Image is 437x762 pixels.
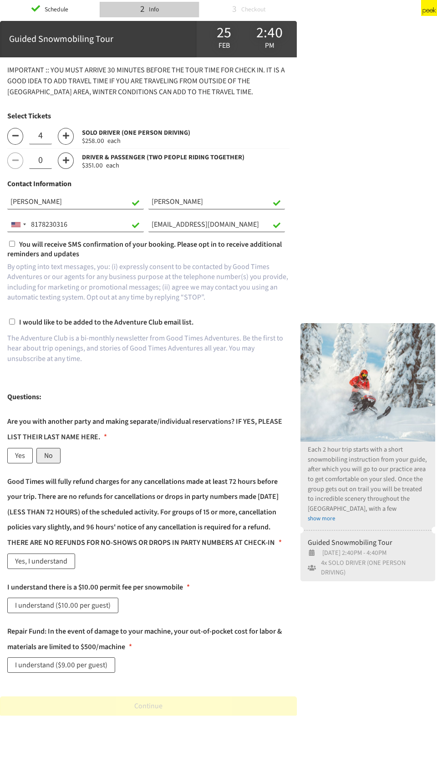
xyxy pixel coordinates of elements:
input: You will receive SMS confirmation of your booking. Please opt in to receive additional reminders ... [9,241,15,247]
p: Good Times will fully refund charges for any cancellations made at least 72 hours before your tri... [7,477,279,548]
div: Powered by [DOMAIN_NAME] [337,5,413,14]
li: 2 Info [100,2,199,17]
p: Are you with another party and making separate/individual reservations? IF YES, PLEASE LIST THEIR... [7,417,282,442]
span: I would like to be added to the Adventure Club email list. [19,317,193,327]
p: Each 2 hour trip starts with a short snowmobiling instruction from your guide, after which you wi... [308,445,428,513]
input: Email [148,217,285,232]
span: DRIVER & PASSENGER (TWO PEOPLE RIDING TOGETHER) [82,152,244,162]
span: SOLO DRIVER (ONE PERSON DRIVING) [82,128,190,137]
div: Guided Snowmobiling Tour [9,32,188,46]
div: pm [247,39,292,52]
p: IMPORTANT :: YOU MUST ARRIVE 30 MINUTES BEFORE THE TOUR TIME FOR CHECK IN. IT IS A GOOD IDEA TO A... [7,65,290,97]
h1: Contact Information [7,176,290,192]
input: Last Name [148,194,285,210]
p: I understand there is a $10.00 permit fee per snowmobile [7,582,183,592]
div: Feb [201,25,247,54]
input: Phone [7,217,144,232]
span: each [107,136,121,146]
div: Telephone country code [8,217,29,232]
h1: Select Tickets [7,108,290,124]
label: I understand ($9.00 per guest) [7,657,115,673]
span: each [106,161,119,170]
label: Yes [7,448,33,463]
div: 25 Feb 2:40 pm [197,21,297,57]
label: Yes, I understand [7,554,75,569]
p: The Adventure Club is a bi-monthly newsletter from Good Times Adventures. Be the first to hear ab... [7,333,290,364]
div: Guided Snowmobiling Tour [308,537,428,548]
label: I understand ($10.00 per guest) [7,598,118,613]
img: l4t6kevTBihQNYEuaJk0 [300,323,435,442]
span: 4x SOLO DRIVER (ONE PERSON DRIVING) [316,558,428,578]
a: show more [308,514,335,523]
p: Repair Fund: In the event of damage to your machine, your out-of-pocket cost for labor & material... [7,626,282,652]
input: First Name [7,194,144,210]
h1: Questions: [7,389,290,405]
span: [DATE] 2:40PM - 4:40PM [316,548,386,558]
li: 3 Checkout [199,2,299,17]
div: 3 [232,3,237,16]
span: You will receive SMS confirmation of your booking. Please opt in to receive additional reminders ... [7,239,282,259]
div: $258.00 [82,138,290,144]
div: Schedule [41,3,68,16]
input: I would like to be added to the Adventure Club email list. [9,319,15,325]
div: Checkout [238,3,266,16]
p: By opting into text messages, you: (i) expressly consent to be contacted by Good Times Adventures... [7,262,290,303]
label: No [36,448,61,463]
div: $351.00 [82,163,290,169]
div: 25 [201,26,247,39]
div: 2:40 [247,26,292,39]
div: Info [146,3,159,16]
div: 2 [140,3,145,16]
